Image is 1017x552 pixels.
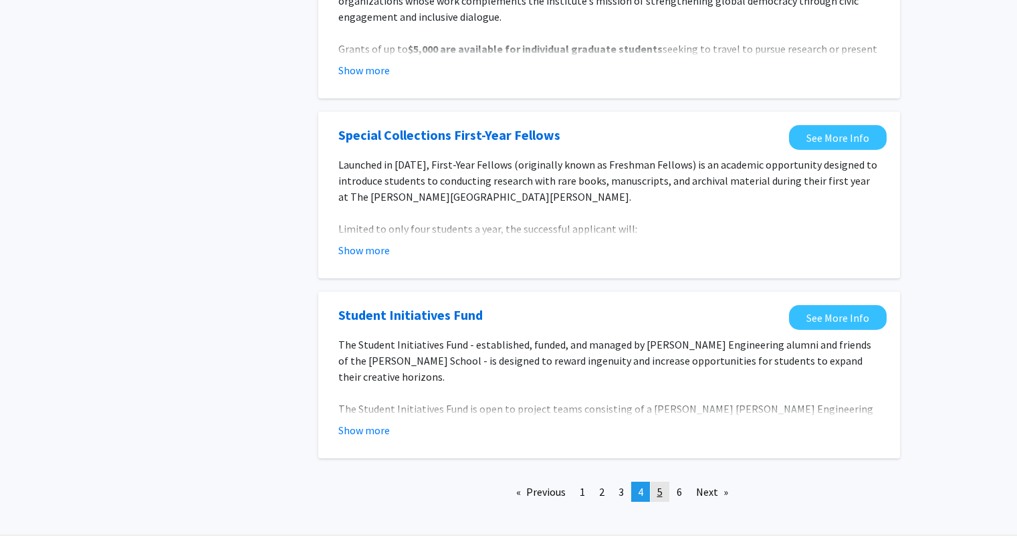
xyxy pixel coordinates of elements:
[338,221,880,237] p: Limited to only four students a year, the successful applicant will:
[677,485,682,498] span: 6
[789,125,887,150] a: Opens in a new tab
[338,125,560,145] a: Opens in a new tab
[657,485,663,498] span: 5
[599,485,604,498] span: 2
[338,242,390,258] button: Show more
[338,62,390,78] button: Show more
[338,42,408,56] span: Grants of up to
[318,482,900,502] ul: Pagination
[580,485,585,498] span: 1
[338,422,390,438] button: Show more
[338,305,483,325] a: Opens in a new tab
[338,157,880,205] p: Launched in [DATE], First-Year Fellows (originally known as Freshman Fellows) is an academic oppo...
[689,482,735,502] a: Next page
[338,337,880,385] p: The Student Initiatives Fund - established, funded, and managed by [PERSON_NAME] Engineering alum...
[338,402,875,496] span: The Student Initiatives Fund is open to project teams consisting of a [PERSON_NAME] [PERSON_NAME]...
[638,485,643,498] span: 4
[10,492,57,542] iframe: Chat
[618,485,624,498] span: 3
[408,42,663,56] strong: $5,000 are available for individual graduate students
[510,482,572,502] a: Previous page
[789,305,887,330] a: Opens in a new tab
